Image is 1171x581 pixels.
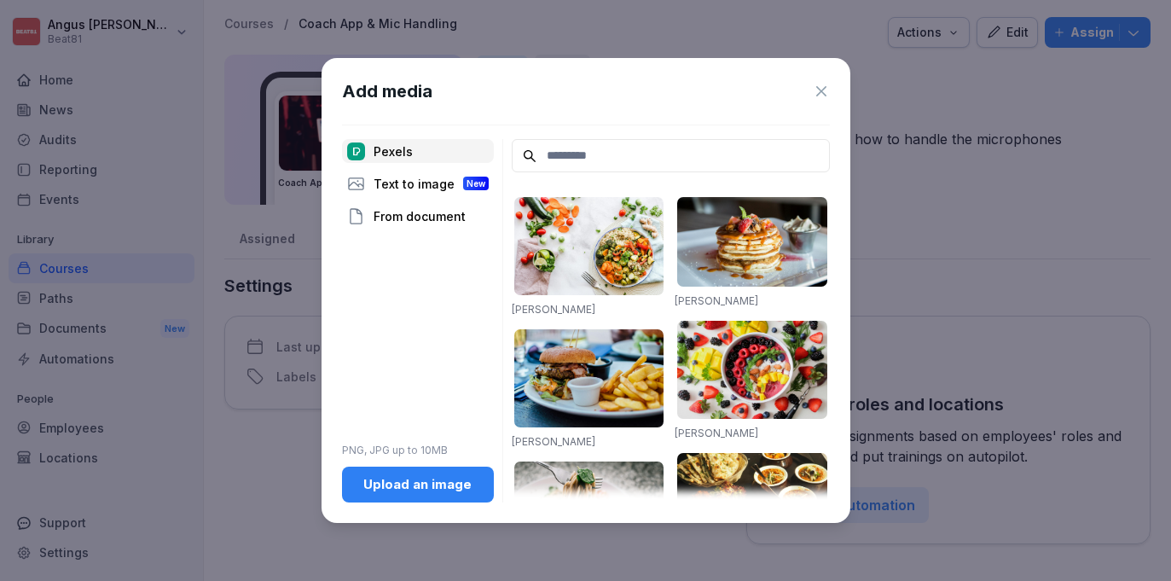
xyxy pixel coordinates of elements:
[677,321,827,419] img: pexels-photo-1099680.jpeg
[512,303,595,316] a: [PERSON_NAME]
[514,197,664,295] img: pexels-photo-1640777.jpeg
[463,177,489,190] div: New
[342,139,494,163] div: Pexels
[356,475,480,494] div: Upload an image
[342,78,432,104] h1: Add media
[675,427,758,439] a: [PERSON_NAME]
[514,329,664,427] img: pexels-photo-70497.jpeg
[342,467,494,503] button: Upload an image
[342,171,494,195] div: Text to image
[512,435,595,448] a: [PERSON_NAME]
[347,142,365,160] img: pexels.png
[342,443,494,458] p: PNG, JPG up to 10MB
[675,294,758,307] a: [PERSON_NAME]
[677,453,827,535] img: pexels-photo-958545.jpeg
[342,204,494,228] div: From document
[677,197,827,287] img: pexels-photo-376464.jpeg
[514,462,664,560] img: pexels-photo-1279330.jpeg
